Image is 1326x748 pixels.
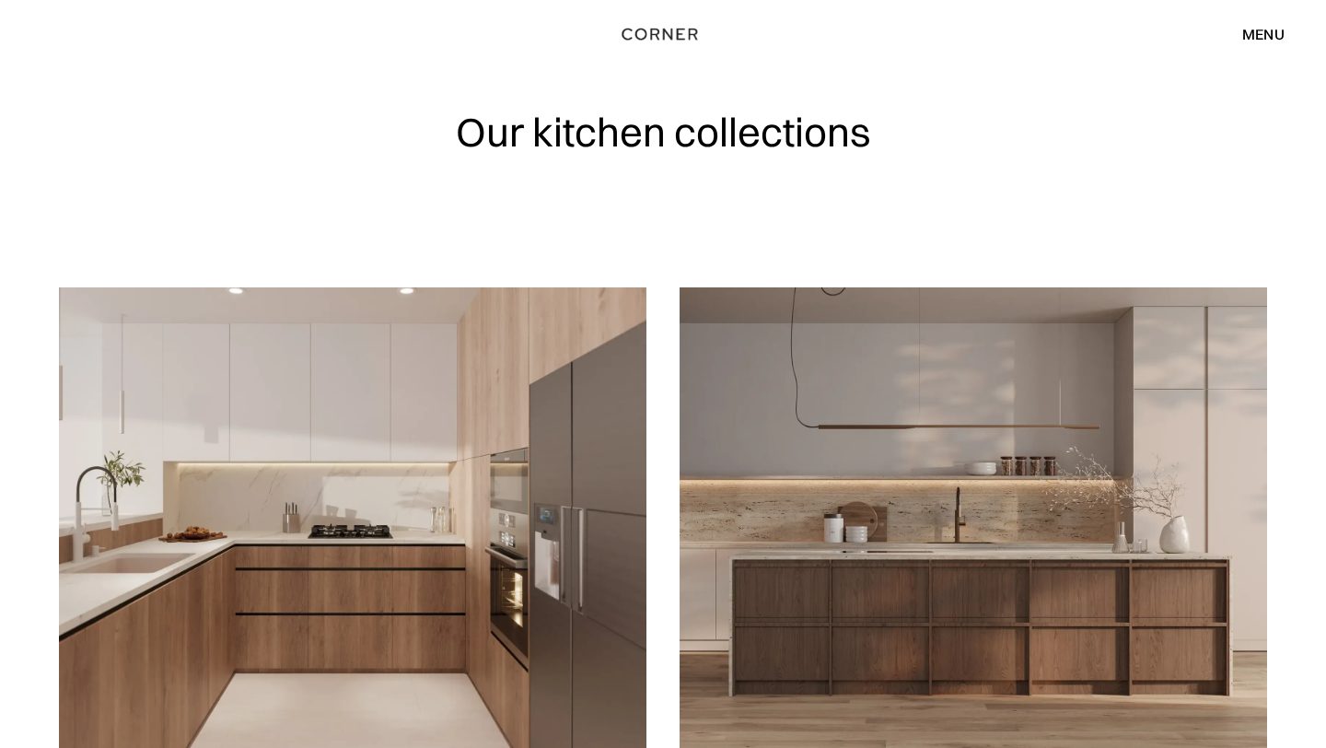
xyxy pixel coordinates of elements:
[456,111,871,154] h1: Our kitchen collections
[607,22,719,46] a: home
[1242,27,1285,41] div: menu
[1224,18,1285,50] div: menu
